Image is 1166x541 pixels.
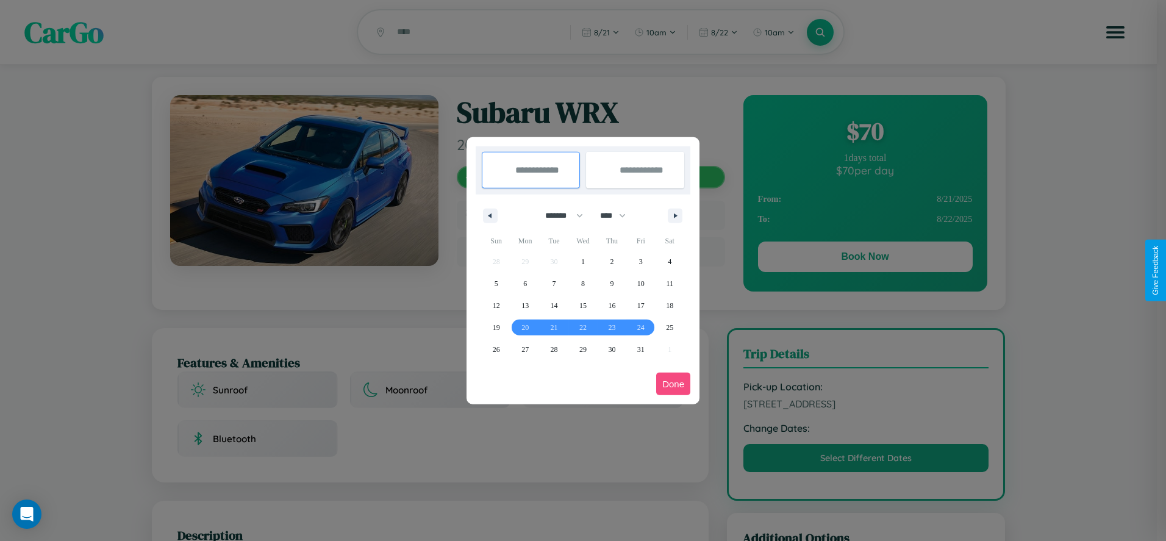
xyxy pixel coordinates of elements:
span: 7 [553,273,556,295]
button: 8 [568,273,597,295]
span: 16 [608,295,615,317]
button: 26 [482,339,510,360]
button: 20 [510,317,539,339]
span: 15 [579,295,587,317]
button: 24 [626,317,655,339]
span: 11 [666,273,673,295]
button: 21 [540,317,568,339]
button: 25 [656,317,684,339]
span: Tue [540,231,568,251]
button: 23 [598,317,626,339]
button: 3 [626,251,655,273]
div: Open Intercom Messenger [12,500,41,529]
button: 11 [656,273,684,295]
span: 14 [551,295,558,317]
span: 17 [637,295,645,317]
span: 31 [637,339,645,360]
span: Sat [656,231,684,251]
button: 1 [568,251,597,273]
button: 13 [510,295,539,317]
button: 19 [482,317,510,339]
span: 10 [637,273,645,295]
button: 6 [510,273,539,295]
span: 4 [668,251,671,273]
button: 31 [626,339,655,360]
span: 13 [521,295,529,317]
button: 27 [510,339,539,360]
span: 24 [637,317,645,339]
span: 27 [521,339,529,360]
span: 22 [579,317,587,339]
span: Fri [626,231,655,251]
button: 29 [568,339,597,360]
button: 30 [598,339,626,360]
span: Wed [568,231,597,251]
button: 17 [626,295,655,317]
span: 23 [608,317,615,339]
span: 8 [581,273,585,295]
button: 12 [482,295,510,317]
button: 5 [482,273,510,295]
span: 1 [581,251,585,273]
span: 9 [610,273,613,295]
button: 22 [568,317,597,339]
button: 16 [598,295,626,317]
span: Sun [482,231,510,251]
span: 18 [666,295,673,317]
span: 21 [551,317,558,339]
span: 3 [639,251,643,273]
button: 28 [540,339,568,360]
span: 25 [666,317,673,339]
span: 28 [551,339,558,360]
button: 10 [626,273,655,295]
span: 2 [610,251,613,273]
button: 2 [598,251,626,273]
span: 29 [579,339,587,360]
button: 7 [540,273,568,295]
span: Thu [598,231,626,251]
button: 14 [540,295,568,317]
button: 9 [598,273,626,295]
button: Done [656,373,690,395]
span: 30 [608,339,615,360]
span: 5 [495,273,498,295]
button: 18 [656,295,684,317]
span: 12 [493,295,500,317]
span: 26 [493,339,500,360]
button: 4 [656,251,684,273]
span: 19 [493,317,500,339]
div: Give Feedback [1151,246,1160,295]
span: 20 [521,317,529,339]
span: 6 [523,273,527,295]
button: 15 [568,295,597,317]
span: Mon [510,231,539,251]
